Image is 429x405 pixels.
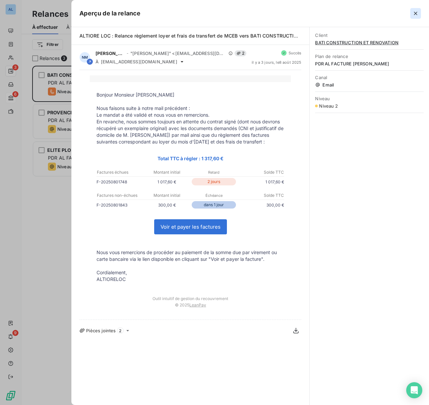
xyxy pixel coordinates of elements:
[79,52,90,63] div: NM
[97,276,284,283] p: ALTIORELOC
[144,192,190,198] p: Montant initial
[97,155,284,162] p: Total TTC à régler : 1 317,60 €
[191,192,237,198] p: Échéance
[315,96,424,101] span: Niveau
[289,51,302,55] span: Succès
[79,9,140,18] h5: Aperçu de la relance
[144,169,190,175] p: Montant initial
[90,301,291,314] td: © 2025
[97,169,143,175] p: Factures échues
[143,201,190,209] p: 300,00 €
[117,328,123,334] span: 2
[155,220,227,234] a: Voir et payer les factures
[97,105,284,112] p: Nous faisons suite à notre mail précédent :
[192,201,236,209] p: dans 1 jour
[97,249,284,263] p: Nous vous remercions de procéder au paiement de la somme due par virement ou carte bancaire via l...
[86,328,116,333] span: Pièces jointes
[315,40,424,45] span: BATI CONSTRUCTION ET RENOVATION
[237,178,284,185] p: 1 017,60 €
[97,112,284,118] p: Le mandat a été validé et nous vous en remercions.
[315,61,424,66] span: PDR AL FACTURE [PERSON_NAME]
[97,201,143,209] p: F-20250801843
[97,92,284,98] p: Bonjour Monsieur [PERSON_NAME]
[191,169,237,175] p: Retard
[192,178,236,185] p: 2 jours
[130,51,227,56] span: "[PERSON_NAME]" <[EMAIL_ADDRESS][DOMAIN_NAME]>
[143,178,190,185] p: 1 017,60 €
[97,192,143,198] p: Factures non-échues
[315,82,424,88] span: Email
[97,118,284,145] p: En revanche, nous sommes toujours en attente du contrat signé (dont nous devrons récupéré un exem...
[238,192,284,198] p: Solde TTC
[235,50,246,56] span: 2
[237,201,284,209] p: 300,00 €
[238,169,284,175] p: Solde TTC
[90,289,291,301] td: Outil intuitif de gestion du recouvrement
[79,33,341,39] span: ALTIORE LOC : Relance règlement loyer et frais de transfert de MCEB vers BATI CONSTRUCTION ET REN...
[252,60,301,64] span: il y a 3 jours , le 8 août 2025
[189,302,206,307] a: LeanPay
[96,51,125,56] span: [PERSON_NAME]
[315,75,424,80] span: Canal
[315,54,424,59] span: Plan de relance
[101,59,177,64] span: [EMAIL_ADDRESS][DOMAIN_NAME]
[315,33,424,38] span: Client
[97,269,284,276] p: Cordialement,
[406,382,422,398] div: Open Intercom Messenger
[96,59,99,64] span: À
[319,103,338,109] span: Niveau 2
[97,178,143,185] p: F-20250801748
[127,51,128,55] span: -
